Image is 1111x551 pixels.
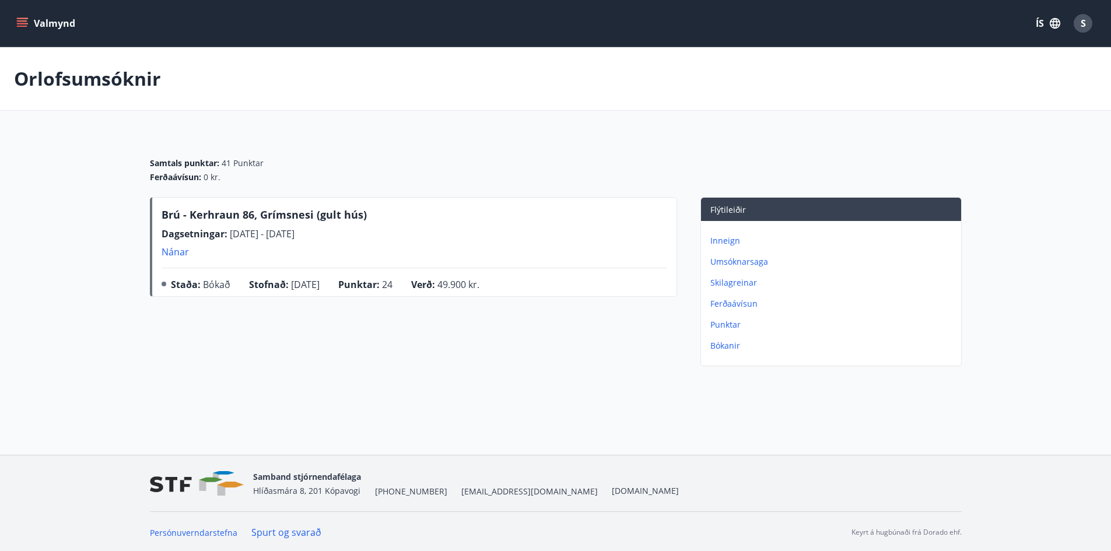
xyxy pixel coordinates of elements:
a: Persónuverndarstefna [150,527,237,538]
span: 0 kr. [204,171,220,183]
span: Ferðaávísun : [150,171,201,183]
p: Inneign [710,235,956,247]
p: Ferðaávísun [710,298,956,310]
p: Orlofsumsóknir [14,66,161,92]
p: Punktar [710,319,956,331]
span: Staða : [171,278,201,291]
span: Bókað [203,278,230,291]
p: Umsóknarsaga [710,256,956,268]
span: Dagsetningar : [162,227,227,240]
a: [DOMAIN_NAME] [612,485,679,496]
span: Brú - Kerhraun 86, Grímsnesi (gult hús) [162,208,367,222]
button: S [1069,9,1097,37]
button: ÍS [1029,13,1067,34]
span: [DATE] - [DATE] [230,227,295,240]
span: Samband stjórnendafélaga [253,471,361,482]
button: menu [14,13,80,34]
span: Hlíðasmára 8, 201 Kópavogi [253,485,360,496]
span: [DATE] [291,278,320,291]
img: vjCaq2fThgY3EUYqSgpjEiBg6WP39ov69hlhuPVN.png [150,471,244,496]
span: 41 Punktar [222,157,264,169]
p: Skilagreinar [710,277,956,289]
span: Samtals punktar : [150,157,219,169]
span: Verð : [411,278,435,291]
p: Keyrt á hugbúnaði frá Dorado ehf. [851,527,962,538]
a: Spurt og svarað [251,526,321,539]
p: Nánar [162,245,367,258]
span: [PHONE_NUMBER] [375,486,447,497]
span: 49.900 kr. [437,278,479,291]
span: Stofnað : [249,278,289,291]
p: Bókanir [710,340,956,352]
span: S [1081,17,1086,30]
span: 24 [382,278,392,291]
span: [EMAIL_ADDRESS][DOMAIN_NAME] [461,486,598,497]
span: Flýtileiðir [710,204,746,215]
span: Punktar : [338,278,380,291]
